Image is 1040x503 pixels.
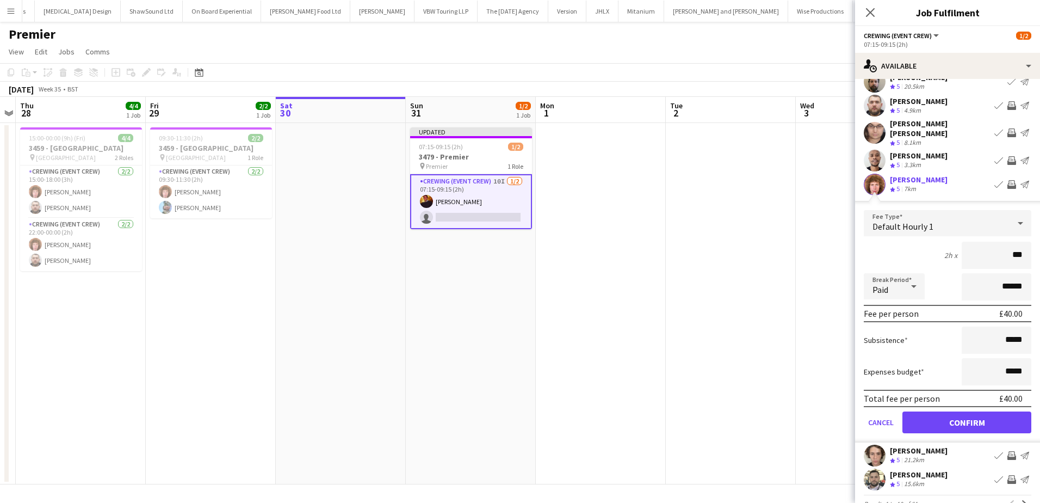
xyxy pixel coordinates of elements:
[902,106,923,115] div: 4.9km
[540,101,554,111] span: Mon
[896,106,900,114] span: 5
[800,101,814,111] span: Wed
[896,185,900,193] span: 5
[118,134,133,142] span: 4/4
[508,143,523,151] span: 1/2
[1016,32,1031,40] span: 1/2
[183,1,261,22] button: On Board Experiential
[902,161,923,170] div: 3.3km
[30,45,52,59] a: Edit
[788,1,853,22] button: Wise Productions
[18,107,34,119] span: 28
[999,393,1023,404] div: £40.00
[150,127,272,218] app-job-card: 09:30-11:30 (2h)2/23459 - [GEOGRAPHIC_DATA] [GEOGRAPHIC_DATA]1 RoleCrewing (Event Crew)2/209:30-1...
[81,45,114,59] a: Comms
[902,480,926,489] div: 15.6km
[516,111,530,119] div: 1 Job
[410,101,423,111] span: Sun
[278,107,293,119] span: 30
[855,5,1040,20] h3: Job Fulfilment
[478,1,548,22] button: The [DATE] Agency
[890,151,948,161] div: [PERSON_NAME]
[85,47,110,57] span: Comms
[410,127,532,229] app-job-card: Updated07:15-09:15 (2h)1/23479 - Premier Premier1 RoleCrewing (Event Crew)10I1/207:15-09:15 (2h)[...
[9,47,24,57] span: View
[426,162,448,170] span: Premier
[872,221,933,232] span: Default Hourly 1
[890,446,948,456] div: [PERSON_NAME]
[896,138,900,146] span: 5
[248,134,263,142] span: 2/2
[896,161,900,169] span: 5
[67,85,78,93] div: BST
[855,53,1040,79] div: Available
[280,101,293,111] span: Sat
[20,218,142,271] app-card-role: Crewing (Event Crew)2/222:00-00:00 (2h)[PERSON_NAME][PERSON_NAME]
[9,26,55,42] h1: Premier
[853,1,906,22] button: OFFICE DAYS
[890,175,948,185] div: [PERSON_NAME]
[864,308,919,319] div: Fee per person
[20,143,142,153] h3: 3459 - [GEOGRAPHIC_DATA]
[414,1,478,22] button: VBW Touring LLP
[902,412,1031,433] button: Confirm
[798,107,814,119] span: 3
[20,165,142,218] app-card-role: Crewing (Event Crew)2/215:00-18:00 (3h)[PERSON_NAME][PERSON_NAME]
[896,82,900,90] span: 5
[670,101,683,111] span: Tue
[20,127,142,271] div: 15:00-00:00 (9h) (Fri)4/43459 - [GEOGRAPHIC_DATA] [GEOGRAPHIC_DATA]2 RolesCrewing (Event Crew)2/2...
[864,412,898,433] button: Cancel
[548,1,586,22] button: Version
[36,85,63,93] span: Week 35
[115,154,133,162] span: 2 Roles
[864,40,1031,48] div: 07:15-09:15 (2h)
[507,162,523,170] span: 1 Role
[902,185,918,194] div: 7km
[166,154,226,162] span: [GEOGRAPHIC_DATA]
[890,119,990,138] div: [PERSON_NAME] [PERSON_NAME]
[896,480,900,488] span: 5
[256,102,271,110] span: 2/2
[261,1,350,22] button: [PERSON_NAME] Food Ltd
[944,250,957,260] div: 2h x
[126,102,141,110] span: 4/4
[256,111,270,119] div: 1 Job
[538,107,554,119] span: 1
[121,1,183,22] button: ShawSound Ltd
[20,101,34,111] span: Thu
[29,134,85,142] span: 15:00-00:00 (9h) (Fri)
[896,456,900,464] span: 5
[864,367,924,377] label: Expenses budget
[516,102,531,110] span: 1/2
[408,107,423,119] span: 31
[126,111,140,119] div: 1 Job
[902,456,926,465] div: 21.2km
[36,154,96,162] span: [GEOGRAPHIC_DATA]
[618,1,664,22] button: Mitanium
[902,82,926,91] div: 20.5km
[54,45,79,59] a: Jobs
[159,134,203,142] span: 09:30-11:30 (2h)
[890,470,948,480] div: [PERSON_NAME]
[999,308,1023,319] div: £40.00
[864,393,940,404] div: Total fee per person
[664,1,788,22] button: [PERSON_NAME] and [PERSON_NAME]
[148,107,159,119] span: 29
[410,152,532,162] h3: 3479 - Premier
[864,32,940,40] button: Crewing (Event Crew)
[890,96,948,106] div: [PERSON_NAME]
[410,127,532,136] div: Updated
[902,138,923,148] div: 8.1km
[150,143,272,153] h3: 3459 - [GEOGRAPHIC_DATA]
[864,335,908,345] label: Subsistence
[350,1,414,22] button: [PERSON_NAME]
[150,101,159,111] span: Fri
[419,143,463,151] span: 07:15-09:15 (2h)
[668,107,683,119] span: 2
[58,47,75,57] span: Jobs
[864,32,932,40] span: Crewing (Event Crew)
[247,154,263,162] span: 1 Role
[872,284,888,295] span: Paid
